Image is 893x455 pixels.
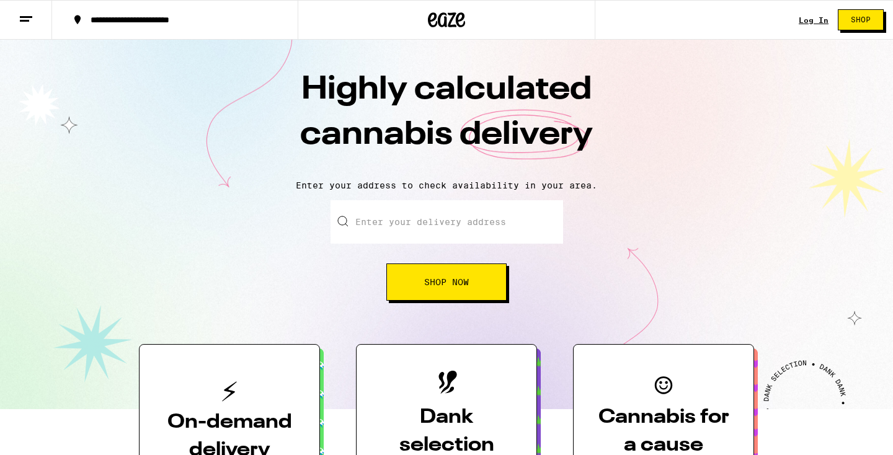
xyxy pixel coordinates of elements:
[331,200,563,244] input: Enter your delivery address
[851,16,871,24] span: Shop
[229,68,664,170] h1: Highly calculated cannabis delivery
[829,9,893,30] a: Shop
[838,9,884,30] button: Shop
[12,180,881,190] p: Enter your address to check availability in your area.
[424,278,469,286] span: Shop Now
[799,16,829,24] a: Log In
[386,263,507,301] button: Shop Now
